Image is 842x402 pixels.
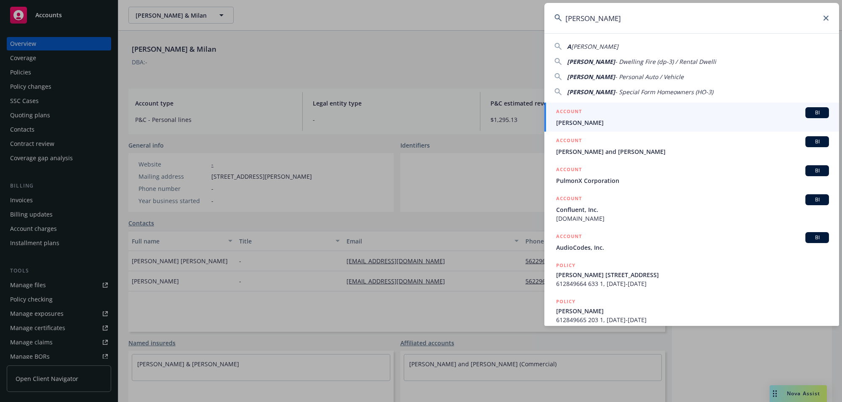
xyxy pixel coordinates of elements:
span: PulmonX Corporation [556,176,829,185]
span: [DOMAIN_NAME] [556,214,829,223]
h5: POLICY [556,261,576,270]
span: A [567,42,571,50]
a: POLICY[PERSON_NAME] [STREET_ADDRESS]612849664 633 1, [DATE]-[DATE] [544,257,839,293]
input: Search... [544,3,839,33]
span: BI [809,167,826,175]
a: ACCOUNTBIConfluent, Inc.[DOMAIN_NAME] [544,190,839,227]
h5: ACCOUNT [556,165,582,175]
span: Confluent, Inc. [556,205,829,214]
span: AudioCodes, Inc. [556,243,829,252]
h5: ACCOUNT [556,194,582,204]
a: ACCOUNTBIPulmonX Corporation [544,161,839,190]
span: BI [809,196,826,204]
span: [PERSON_NAME] [567,58,615,66]
span: [PERSON_NAME] [556,118,829,127]
span: [PERSON_NAME] [567,88,615,96]
span: BI [809,138,826,145]
h5: ACCOUNT [556,107,582,117]
span: [PERSON_NAME] [567,73,615,81]
a: ACCOUNTBIAudioCodes, Inc. [544,227,839,257]
span: 612849664 633 1, [DATE]-[DATE] [556,279,829,288]
span: 612849665 203 1, [DATE]-[DATE] [556,315,829,324]
span: [PERSON_NAME] [571,42,618,50]
span: BI [809,109,826,116]
span: [PERSON_NAME] [556,307,829,315]
a: ACCOUNTBI[PERSON_NAME] and [PERSON_NAME] [544,132,839,161]
span: BI [809,234,826,241]
h5: ACCOUNT [556,136,582,146]
span: - Dwelling Fire (dp-3) / Rental Dwelli [615,58,716,66]
h5: POLICY [556,297,576,306]
span: [PERSON_NAME] and [PERSON_NAME] [556,147,829,156]
a: POLICY[PERSON_NAME]612849665 203 1, [DATE]-[DATE] [544,293,839,329]
span: - Personal Auto / Vehicle [615,73,684,81]
span: - Special Form Homeowners (HO-3) [615,88,713,96]
span: [PERSON_NAME] [STREET_ADDRESS] [556,270,829,279]
a: ACCOUNTBI[PERSON_NAME] [544,103,839,132]
h5: ACCOUNT [556,232,582,242]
